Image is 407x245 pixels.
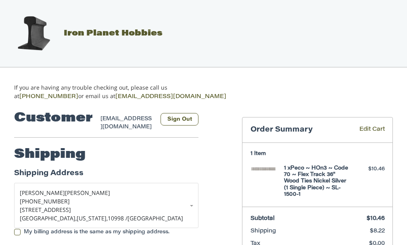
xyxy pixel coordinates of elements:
h2: Customer [14,110,93,126]
h4: 1 x Peco ~ HOn3 ~ Code 70 ~ Flex Track 36" Wood Ties Nickel Silver (1 Single Piece) ~ SL-1500-1 [284,165,349,198]
legend: Shipping Address [14,168,83,183]
span: 10998 / [108,214,127,222]
span: [US_STATE], [77,214,108,222]
div: [EMAIL_ADDRESS][DOMAIN_NAME] [100,115,153,131]
span: [GEOGRAPHIC_DATA] [127,214,183,222]
span: [PERSON_NAME] [65,189,110,197]
h3: 1 Item [250,151,385,157]
span: $8.22 [370,228,385,234]
h3: Order Summary [250,126,346,135]
label: My billing address is the same as my shipping address. [14,229,199,235]
a: [EMAIL_ADDRESS][DOMAIN_NAME] [115,94,226,100]
span: [GEOGRAPHIC_DATA], [20,214,77,222]
a: Enter or select a different address [14,183,199,228]
button: Sign Out [161,113,198,126]
span: [STREET_ADDRESS] [20,206,71,214]
span: [PHONE_NUMBER] [20,197,70,205]
h2: Shipping [14,147,86,163]
a: Edit Cart [346,126,385,135]
a: Iron Planet Hobbies [5,29,163,38]
a: [PHONE_NUMBER] [19,94,78,100]
span: Subtotal [250,216,275,222]
img: Iron Planet Hobbies [13,13,54,54]
span: Iron Planet Hobbies [64,29,163,38]
div: $10.46 [351,165,385,173]
p: If you are having any trouble checking out, please call us at or email us at [14,83,230,101]
span: Shipping [250,228,276,234]
span: $10.46 [367,216,385,222]
span: [PERSON_NAME] [20,189,65,197]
